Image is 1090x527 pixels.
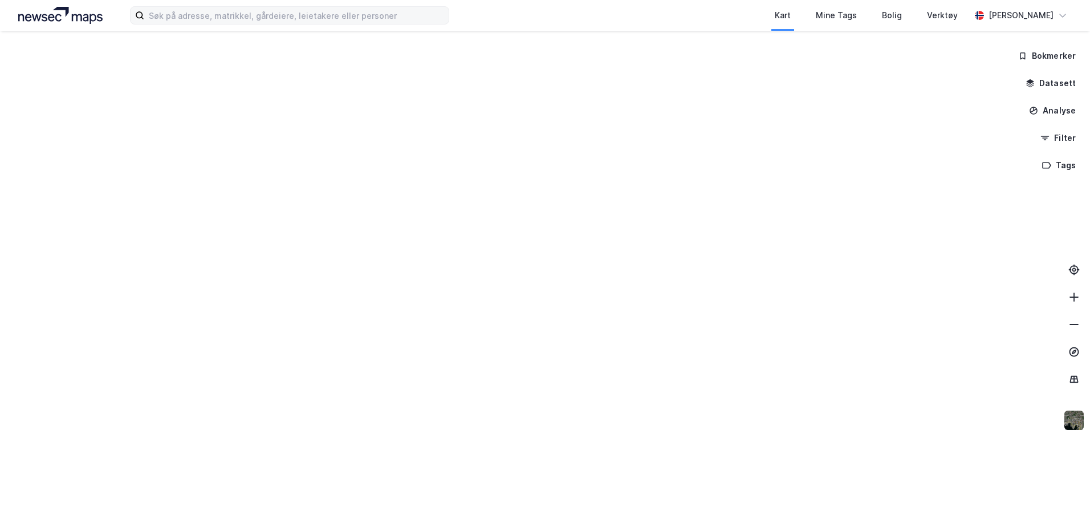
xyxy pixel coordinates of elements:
[18,7,103,24] img: logo.a4113a55bc3d86da70a041830d287a7e.svg
[1033,472,1090,527] iframe: Chat Widget
[775,9,791,22] div: Kart
[882,9,902,22] div: Bolig
[927,9,958,22] div: Verktøy
[144,7,449,24] input: Søk på adresse, matrikkel, gårdeiere, leietakere eller personer
[816,9,857,22] div: Mine Tags
[989,9,1054,22] div: [PERSON_NAME]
